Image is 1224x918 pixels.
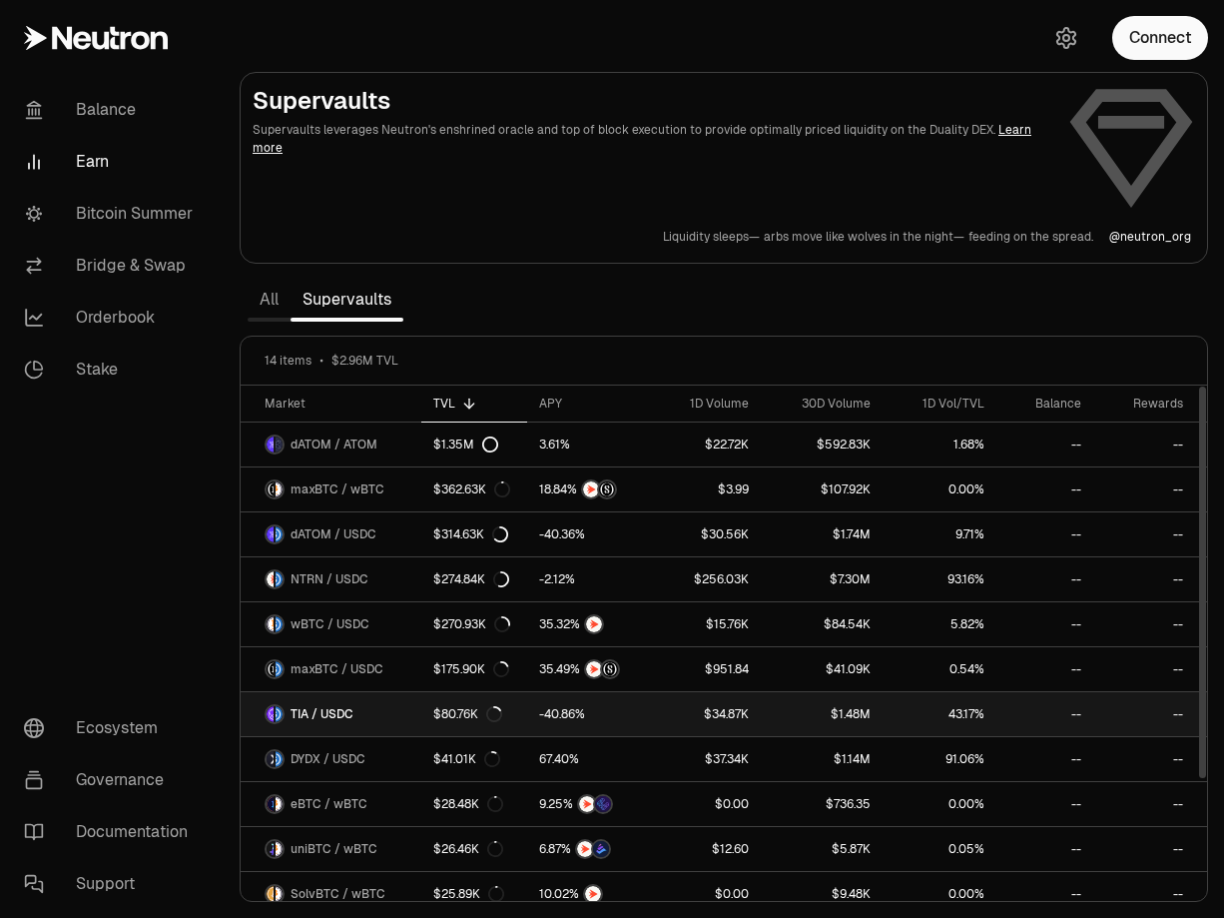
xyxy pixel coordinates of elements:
[996,557,1093,601] a: --
[421,602,528,646] a: $270.93K
[883,872,996,916] a: 0.00%
[421,782,528,826] a: $28.48K
[8,858,216,910] a: Support
[996,737,1093,781] a: --
[276,751,283,767] img: USDC Logo
[996,872,1093,916] a: --
[1093,647,1207,691] a: --
[267,661,274,677] img: maxBTC Logo
[651,782,762,826] a: $0.00
[651,737,762,781] a: $37.34K
[421,872,528,916] a: $25.89K
[1109,229,1191,245] p: @ neutron_org
[585,886,601,902] img: NTRN
[433,616,510,632] div: $270.93K
[241,647,421,691] a: maxBTC LogoUSDC LogomaxBTC / USDC
[1093,557,1207,601] a: --
[1093,692,1207,736] a: --
[579,796,595,812] img: NTRN
[577,841,593,857] img: NTRN
[651,557,762,601] a: $256.03K
[265,353,311,369] span: 14 items
[267,886,274,902] img: SolvBTC Logo
[267,841,274,857] img: uniBTC Logo
[764,229,964,245] p: arbs move like wolves in the night—
[527,647,651,691] a: NTRNStructured Points
[1093,782,1207,826] a: --
[527,467,651,511] a: NTRNStructured Points
[276,841,283,857] img: wBTC Logo
[421,827,528,871] a: $26.46K
[8,292,216,344] a: Orderbook
[663,396,750,412] div: 1D Volume
[586,661,602,677] img: NTRN
[421,692,528,736] a: $80.76K
[1093,827,1207,871] a: --
[527,827,651,871] a: NTRNBedrock Diamonds
[433,437,498,453] div: $1.35M
[433,796,503,812] div: $28.48K
[895,396,984,412] div: 1D Vol/TVL
[291,796,367,812] span: eBTC / wBTC
[651,827,762,871] a: $12.60
[8,754,216,806] a: Governance
[433,841,503,857] div: $26.46K
[276,661,283,677] img: USDC Logo
[761,737,882,781] a: $1.14M
[433,526,508,542] div: $314.63K
[241,872,421,916] a: SolvBTC LogowBTC LogoSolvBTC / wBTC
[883,737,996,781] a: 91.06%
[267,437,274,453] img: dATOM Logo
[586,616,602,632] img: NTRN
[527,782,651,826] a: NTRNEtherFi Points
[421,512,528,556] a: $314.63K
[996,782,1093,826] a: --
[267,751,274,767] img: DYDX Logo
[241,512,421,556] a: dATOM LogoUSDC LogodATOM / USDC
[8,806,216,858] a: Documentation
[651,467,762,511] a: $3.99
[267,571,274,587] img: NTRN Logo
[241,827,421,871] a: uniBTC LogowBTC LogouniBTC / wBTC
[253,121,1051,157] p: Supervaults leverages Neutron's enshrined oracle and top of block execution to provide optimally ...
[773,396,870,412] div: 30D Volume
[1093,512,1207,556] a: --
[996,602,1093,646] a: --
[267,481,274,497] img: maxBTC Logo
[539,884,639,904] button: NTRN
[433,886,504,902] div: $25.89K
[241,467,421,511] a: maxBTC LogowBTC LogomaxBTC / wBTC
[421,557,528,601] a: $274.84K
[1008,396,1081,412] div: Balance
[996,512,1093,556] a: --
[651,423,762,466] a: $22.72K
[8,84,216,136] a: Balance
[421,647,528,691] a: $175.90K
[267,706,274,722] img: TIA Logo
[883,647,996,691] a: 0.54%
[8,702,216,754] a: Ecosystem
[433,661,509,677] div: $175.90K
[1105,396,1183,412] div: Rewards
[291,616,369,632] span: wBTC / USDC
[883,423,996,466] a: 1.68%
[761,423,882,466] a: $592.83K
[761,692,882,736] a: $1.48M
[421,467,528,511] a: $362.63K
[267,796,274,812] img: eBTC Logo
[883,692,996,736] a: 43.17%
[433,481,510,497] div: $362.63K
[291,751,365,767] span: DYDX / USDC
[276,796,283,812] img: wBTC Logo
[241,602,421,646] a: wBTC LogoUSDC LogowBTC / USDC
[421,737,528,781] a: $41.01K
[291,706,353,722] span: TIA / USDC
[761,467,882,511] a: $107.92K
[291,280,403,320] a: Supervaults
[996,467,1093,511] a: --
[1093,872,1207,916] a: --
[241,557,421,601] a: NTRN LogoUSDC LogoNTRN / USDC
[527,602,651,646] a: NTRN
[883,467,996,511] a: 0.00%
[996,647,1093,691] a: --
